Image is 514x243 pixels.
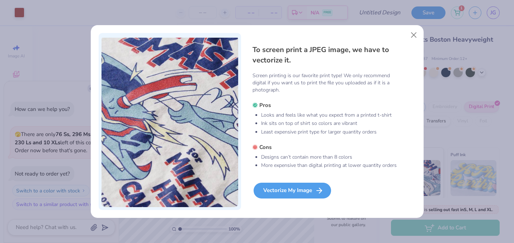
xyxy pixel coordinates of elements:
li: Looks and feels like what you expect from a printed t-shirt [261,112,397,119]
li: Designs can’t contain more than 8 colors [261,154,397,161]
p: Screen printing is our favorite print type! We only recommend digital if you want us to print the... [253,72,397,94]
li: More expensive than digital printing at lower quantity orders [261,162,397,169]
div: Vectorize My Image [254,183,331,198]
h5: Pros [253,102,397,109]
h5: Cons [253,144,397,151]
li: Least expensive print type for larger quantity orders [261,128,397,136]
li: Ink sits on top of shirt so colors are vibrant [261,120,397,127]
button: Close [407,28,420,42]
h4: To screen print a JPEG image, we have to vectorize it. [253,45,397,66]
